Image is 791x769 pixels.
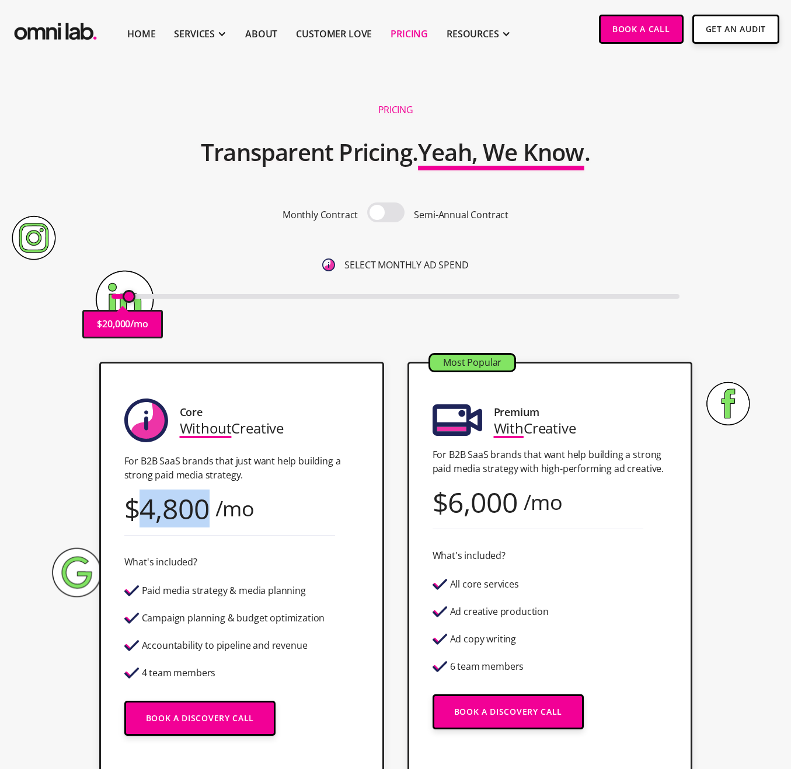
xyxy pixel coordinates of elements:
[433,694,584,729] a: Book a Discovery Call
[124,501,140,516] div: $
[215,501,255,516] div: /mo
[494,418,524,438] span: With
[448,494,517,510] div: 6,000
[344,257,468,273] p: SELECT MONTHLY AD SPEND
[180,404,203,420] div: Core
[430,355,514,370] div: Most Popular
[296,27,372,41] a: Customer Love
[12,15,99,43] img: Omni Lab: B2B SaaS Demand Generation Agency
[414,207,508,223] p: Semi-Annual Contract
[433,548,506,564] div: What's included?
[140,501,209,516] div: 4,800
[12,15,99,43] a: home
[581,634,791,769] iframe: Chat Widget
[433,448,667,476] p: For B2B SaaS brands that want help building a strong paid media strategy with high-performing ad ...
[378,104,413,116] h1: Pricing
[433,494,448,510] div: $
[450,634,517,644] div: Ad copy writing
[524,494,563,510] div: /mo
[97,316,102,332] p: $
[180,420,284,436] div: Creative
[245,27,277,41] a: About
[494,404,539,420] div: Premium
[124,701,276,736] a: Book a Discovery Call
[599,15,684,44] a: Book a Call
[450,662,524,672] div: 6 team members
[283,207,358,223] p: Monthly Contract
[418,136,584,168] span: Yeah, We Know
[124,454,359,482] p: For B2B SaaS brands that just want help building a strong paid media strategy.
[130,316,148,332] p: /mo
[174,27,215,41] div: SERVICES
[692,15,779,44] a: Get An Audit
[450,579,519,589] div: All core services
[450,607,549,617] div: Ad creative production
[322,258,335,271] img: 6410812402e99d19b372aa32_omni-nav-info.svg
[391,27,428,41] a: Pricing
[201,131,590,173] h2: Transparent Pricing. .
[447,27,499,41] div: RESOURCES
[124,554,197,570] div: What's included?
[142,613,325,623] div: Campaign planning & budget optimization
[142,586,306,596] div: Paid media strategy & media planning
[127,27,155,41] a: Home
[142,641,308,651] div: Accountability to pipeline and revenue
[102,316,130,332] p: 20,000
[180,418,232,438] span: Without
[494,420,576,436] div: Creative
[142,668,216,678] div: 4 team members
